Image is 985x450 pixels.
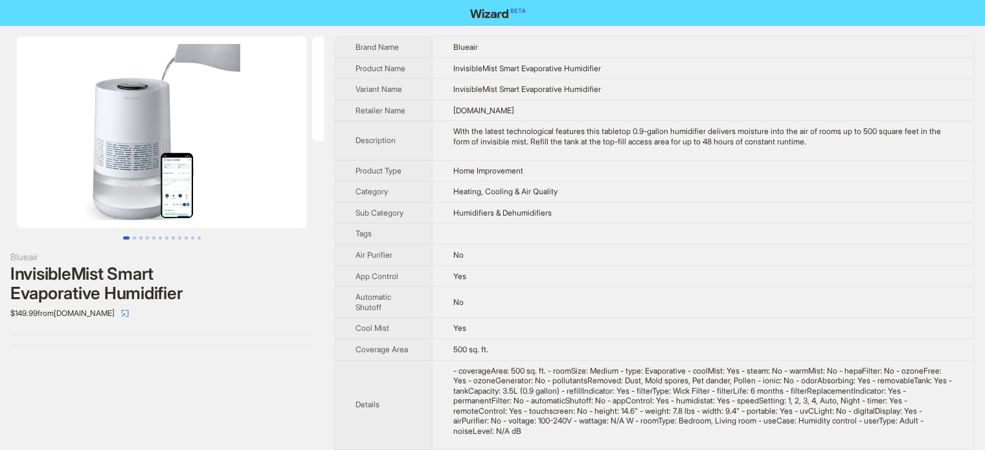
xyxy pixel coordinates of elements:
[185,236,188,240] button: Go to slide 10
[10,303,313,324] div: $149.99 from [DOMAIN_NAME]
[453,271,466,281] span: Yes
[191,236,194,240] button: Go to slide 11
[453,250,464,260] span: No
[133,236,136,240] button: Go to slide 2
[172,236,175,240] button: Go to slide 8
[356,229,372,238] span: Tags
[356,208,403,218] span: Sub Category
[453,208,552,218] span: Humidifiers & Dehumidifiers
[356,399,379,409] span: Details
[453,63,601,73] span: InvisibleMist Smart Evaporative Humidifier
[121,309,129,317] span: select
[10,264,313,303] div: InvisibleMist Smart Evaporative Humidifier
[356,250,392,260] span: Air Purifier
[10,250,313,264] div: Blueair
[453,106,514,115] span: [DOMAIN_NAME]
[356,135,396,145] span: Description
[152,236,155,240] button: Go to slide 5
[453,297,464,307] span: No
[356,84,402,94] span: Variant Name
[453,344,488,354] span: 500 sq. ft.
[146,236,149,240] button: Go to slide 4
[17,36,307,228] img: InvisibleMist Smart Evaporative Humidifier InvisibleMist Smart Evaporative Humidifier image 1
[453,42,478,52] span: Blueair
[356,292,391,312] span: Automatic Shutoff
[453,166,523,175] span: Home Improvement
[356,186,388,196] span: Category
[453,186,558,196] span: Heating, Cooling & Air Quality
[356,63,405,73] span: Product Name
[453,323,466,333] span: Yes
[453,366,953,436] div: - coverageArea: 500 sq. ft. - roomSize: Medium - type: Evaporative - coolMist: Yes - steam: No - ...
[356,344,408,354] span: Coverage Area
[198,236,201,240] button: Go to slide 12
[356,42,399,52] span: Brand Name
[123,236,130,240] button: Go to slide 1
[178,236,181,240] button: Go to slide 9
[453,126,953,146] div: With the latest technological features this tabletop 0.9-gallon humidifier delivers moisture into...
[312,36,471,141] img: InvisibleMist Smart Evaporative Humidifier InvisibleMist Smart Evaporative Humidifier image 2
[453,84,601,94] span: InvisibleMist Smart Evaporative Humidifier
[356,271,398,281] span: App Control
[165,236,168,240] button: Go to slide 7
[139,236,142,240] button: Go to slide 3
[356,106,405,115] span: Retailer Name
[159,236,162,240] button: Go to slide 6
[356,323,389,333] span: Cool Mist
[356,166,402,175] span: Product Type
